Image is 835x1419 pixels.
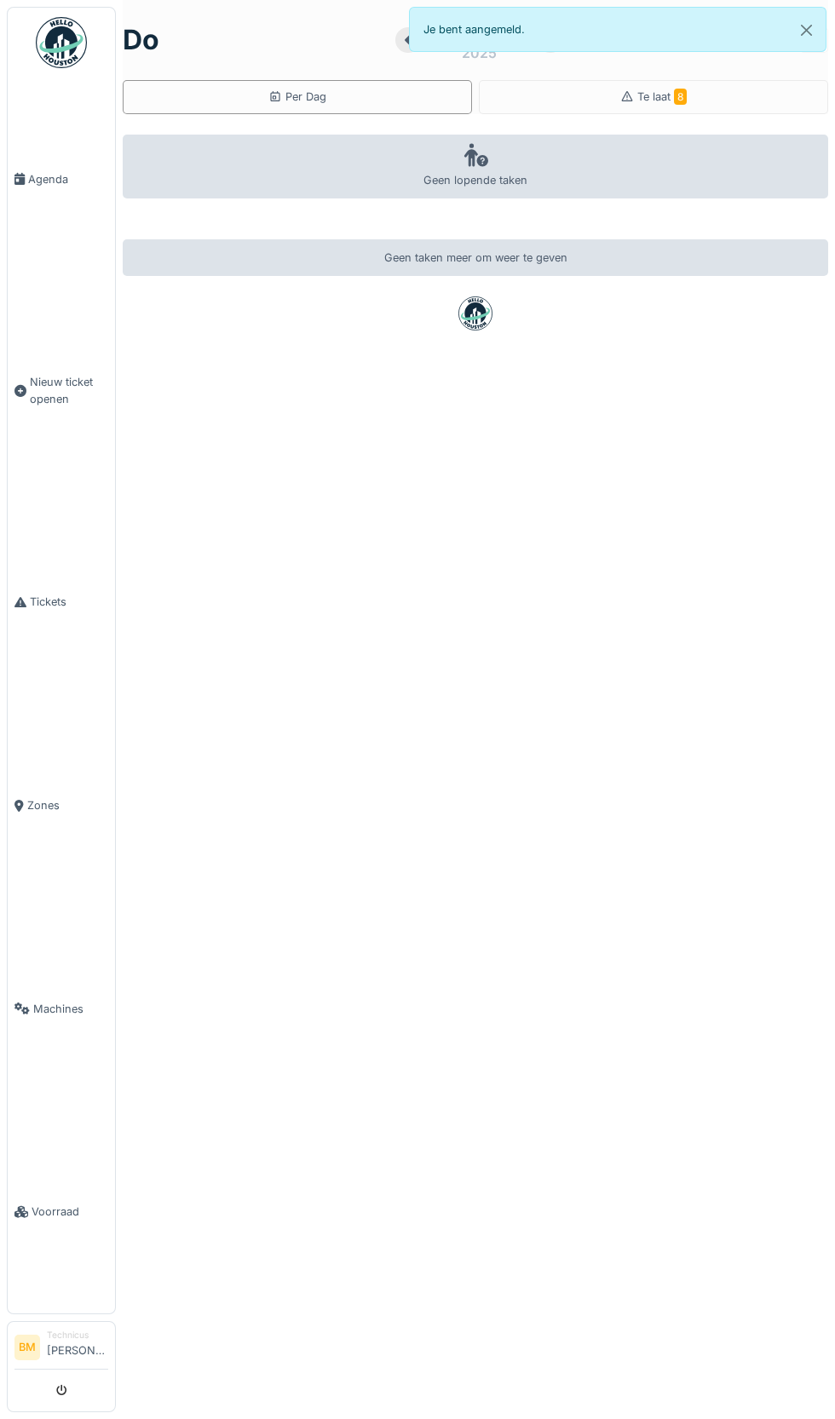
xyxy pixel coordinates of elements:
[47,1329,108,1341] div: Technicus
[14,1329,108,1370] a: BM Technicus[PERSON_NAME]
[47,1329,108,1365] li: [PERSON_NAME]
[637,90,687,103] span: Te laat
[787,8,826,53] button: Close
[30,374,108,406] span: Nieuw ticket openen
[462,43,497,63] div: 2025
[8,1111,115,1314] a: Voorraad
[28,171,108,187] span: Agenda
[32,1204,108,1220] span: Voorraad
[409,7,826,52] div: Je bent aangemeld.
[8,907,115,1111] a: Machines
[14,1335,40,1360] li: BM
[268,89,326,105] div: Per Dag
[458,296,492,330] img: badge-BVDL4wpA.svg
[674,89,687,105] span: 8
[8,501,115,704] a: Tickets
[27,797,108,813] span: Zones
[8,281,115,501] a: Nieuw ticket openen
[8,704,115,907] a: Zones
[123,239,828,276] div: Geen taken meer om weer te geven
[123,24,159,56] h1: do
[33,1001,108,1017] span: Machines
[8,78,115,281] a: Agenda
[36,17,87,68] img: Badge_color-CXgf-gQk.svg
[30,594,108,610] span: Tickets
[123,135,828,198] div: Geen lopende taken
